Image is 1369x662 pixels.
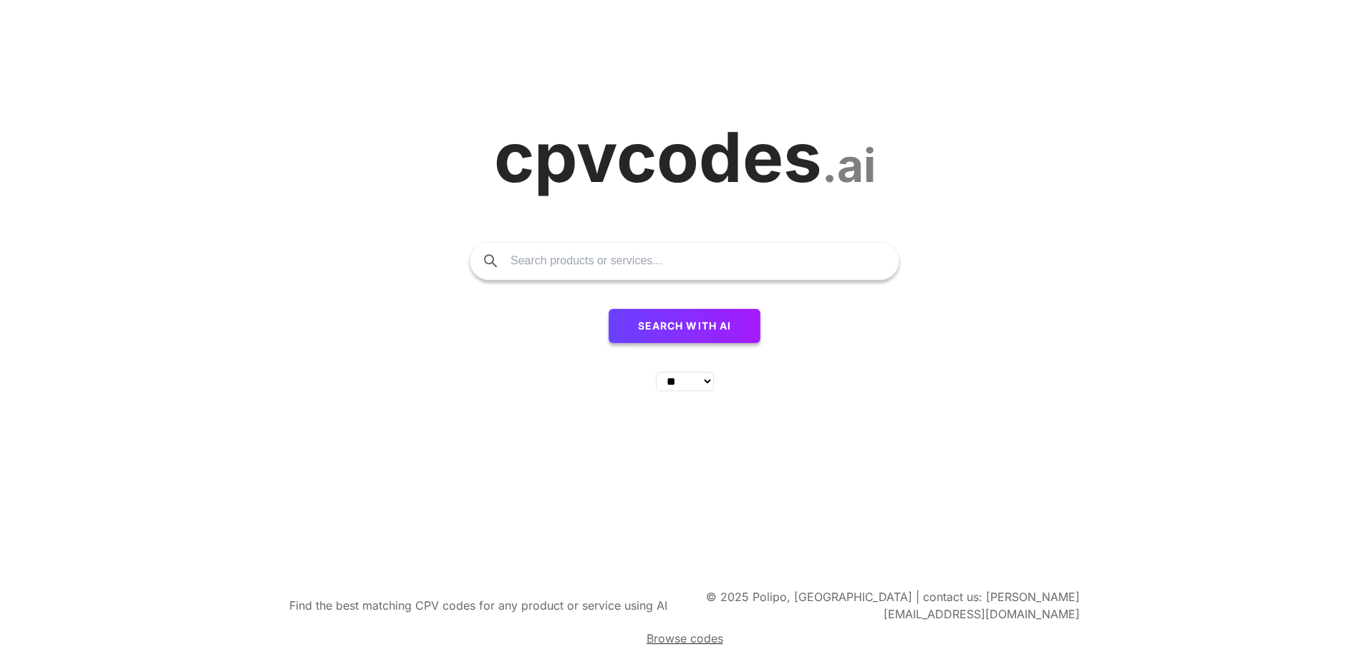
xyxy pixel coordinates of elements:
span: Search with AI [638,320,732,332]
span: Browse codes [647,631,723,646]
a: cpvcodes.ai [494,116,876,198]
input: Search products or services... [511,242,884,279]
span: Find the best matching CPV codes for any product or service using AI [289,598,667,613]
span: .ai [822,138,876,193]
a: Browse codes [647,630,723,647]
span: © 2025 Polipo, [GEOGRAPHIC_DATA] | contact us: [PERSON_NAME][EMAIL_ADDRESS][DOMAIN_NAME] [706,590,1080,621]
button: Search with AI [609,309,761,343]
span: cpvcodes [494,115,822,198]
